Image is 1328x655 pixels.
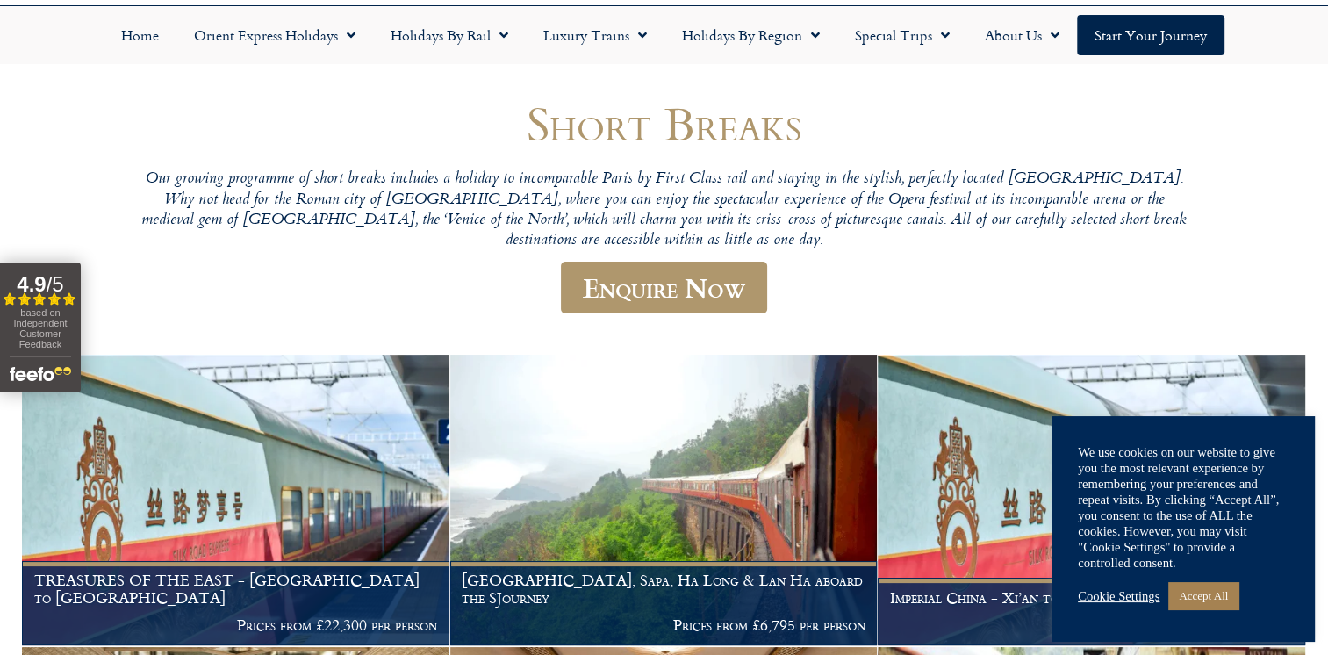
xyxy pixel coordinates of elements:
a: About Us [967,15,1077,55]
h1: TREASURES OF THE EAST - [GEOGRAPHIC_DATA] to [GEOGRAPHIC_DATA] [34,572,438,606]
a: Holidays by Region [664,15,837,55]
a: [GEOGRAPHIC_DATA], Sapa, Ha Long & Lan Ha aboard the SJourney Prices from £6,795 per person [450,355,879,646]
p: Prices from £17,900 per person [890,616,1294,634]
a: Special Trips [837,15,967,55]
p: Prices from £6,795 per person [462,616,865,634]
a: Cookie Settings [1078,588,1159,604]
a: Home [104,15,176,55]
a: Accept All [1168,582,1238,609]
p: Our growing programme of short breaks includes a holiday to incomparable Paris by First Class rai... [138,169,1191,251]
h1: [GEOGRAPHIC_DATA], Sapa, Ha Long & Lan Ha aboard the SJourney [462,572,865,606]
a: Enquire Now [561,262,767,313]
a: TREASURES OF THE EAST - [GEOGRAPHIC_DATA] to [GEOGRAPHIC_DATA] Prices from £22,300 per person [22,355,450,646]
h1: Imperial China - Xi’an to [GEOGRAPHIC_DATA] [890,589,1294,607]
a: Orient Express Holidays [176,15,373,55]
div: We use cookies on our website to give you the most relevant experience by remembering your prefer... [1078,444,1289,571]
a: Holidays by Rail [373,15,526,55]
h1: Short Breaks [138,97,1191,149]
a: Imperial China - Xi’an to [GEOGRAPHIC_DATA] Prices from £17,900 per person [878,355,1306,646]
a: Luxury Trains [526,15,664,55]
p: Prices from £22,300 per person [34,616,438,634]
a: Start your Journey [1077,15,1224,55]
nav: Menu [9,15,1319,55]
